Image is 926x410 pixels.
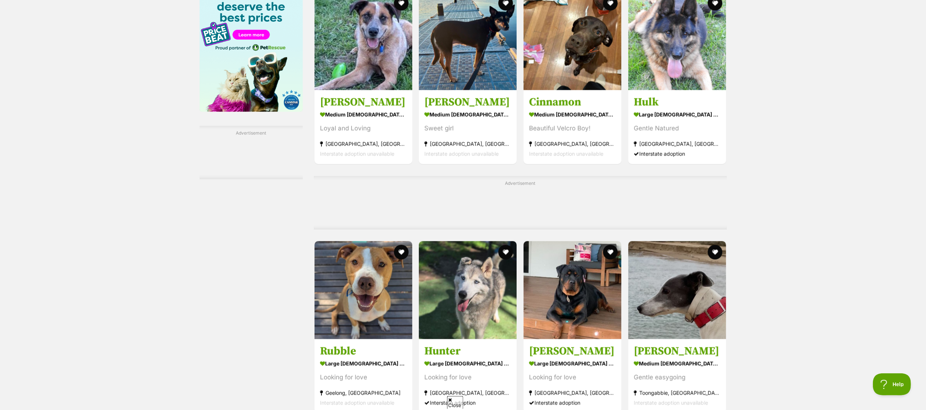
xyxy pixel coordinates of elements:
div: Advertisement [200,126,303,179]
button: favourite [394,245,408,260]
strong: medium [DEMOGRAPHIC_DATA] Dog [529,109,616,120]
h3: [PERSON_NAME] [320,95,407,109]
img: Hunter - Siberian Husky Dog [419,241,517,339]
strong: [GEOGRAPHIC_DATA], [GEOGRAPHIC_DATA] [424,388,511,398]
h3: Hulk [634,95,721,109]
div: Gentle Natured [634,124,721,133]
strong: Toongabbie, [GEOGRAPHIC_DATA] [634,388,721,398]
img: Rubble - American Staffordshire Terrier Dog [315,241,412,339]
strong: Geelong, [GEOGRAPHIC_DATA] [320,388,407,398]
iframe: Help Scout Beacon - Open [873,373,911,395]
strong: medium [DEMOGRAPHIC_DATA] Dog [634,358,721,369]
div: Looking for love [424,373,511,382]
div: Looking for love [320,373,407,382]
div: Interstate adoption [424,398,511,408]
a: Hulk large [DEMOGRAPHIC_DATA] Dog Gentle Natured [GEOGRAPHIC_DATA], [GEOGRAPHIC_DATA] Interstate ... [628,90,726,164]
strong: [GEOGRAPHIC_DATA], [GEOGRAPHIC_DATA] [529,139,616,149]
h3: [PERSON_NAME] [634,344,721,358]
button: favourite [498,245,513,260]
strong: large [DEMOGRAPHIC_DATA] Dog [424,358,511,369]
strong: large [DEMOGRAPHIC_DATA] Dog [529,358,616,369]
h3: Hunter [424,344,511,358]
h3: [PERSON_NAME] [529,344,616,358]
strong: large [DEMOGRAPHIC_DATA] Dog [320,358,407,369]
span: Interstate adoption unavailable [320,400,394,406]
div: Interstate adoption [634,149,721,159]
button: favourite [708,245,722,260]
strong: large [DEMOGRAPHIC_DATA] Dog [634,109,721,120]
strong: [GEOGRAPHIC_DATA], [GEOGRAPHIC_DATA] [320,139,407,149]
strong: [GEOGRAPHIC_DATA], [GEOGRAPHIC_DATA] [529,388,616,398]
div: Advertisement [314,176,727,230]
div: Sweet girl [424,124,511,133]
span: Interstate adoption unavailable [529,151,603,157]
h3: Rubble [320,344,407,358]
a: Cinnamon medium [DEMOGRAPHIC_DATA] Dog Beautiful Velcro Boy! [GEOGRAPHIC_DATA], [GEOGRAPHIC_DATA]... [524,90,621,164]
span: Interstate adoption unavailable [634,400,708,406]
span: Interstate adoption unavailable [424,151,499,157]
a: [PERSON_NAME] medium [DEMOGRAPHIC_DATA] Dog Sweet girl [GEOGRAPHIC_DATA], [GEOGRAPHIC_DATA] Inter... [419,90,517,164]
button: favourite [603,245,618,260]
span: Close [447,396,463,409]
img: Hugo - Rottweiler Dog [524,241,621,339]
div: Beautiful Velcro Boy! [529,124,616,133]
img: Annie - Greyhound Dog [628,241,726,339]
strong: [GEOGRAPHIC_DATA], [GEOGRAPHIC_DATA] [424,139,511,149]
span: Interstate adoption unavailable [320,151,394,157]
strong: [GEOGRAPHIC_DATA], [GEOGRAPHIC_DATA] [634,139,721,149]
a: [PERSON_NAME] medium [DEMOGRAPHIC_DATA] Dog Loyal and Loving [GEOGRAPHIC_DATA], [GEOGRAPHIC_DATA]... [315,90,412,164]
h3: Cinnamon [529,95,616,109]
div: Gentle easygoing [634,373,721,382]
strong: medium [DEMOGRAPHIC_DATA] Dog [320,109,407,120]
strong: medium [DEMOGRAPHIC_DATA] Dog [424,109,511,120]
div: Loyal and Loving [320,124,407,133]
h3: [PERSON_NAME] [424,95,511,109]
div: Looking for love [529,373,616,382]
div: Interstate adoption [529,398,616,408]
